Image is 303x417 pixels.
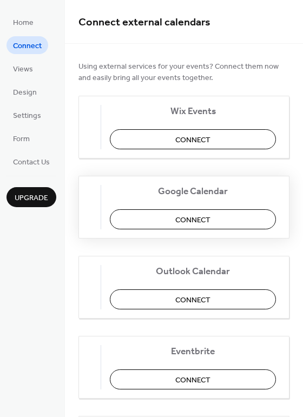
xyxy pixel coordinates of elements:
span: Connect external calendars [78,12,210,33]
span: Connect [13,41,42,52]
span: Outlook Calendar [110,266,276,277]
a: Settings [6,106,48,124]
a: Connect [6,36,48,54]
span: Google Calendar [110,186,276,197]
a: Home [6,13,40,31]
span: Upgrade [15,193,48,204]
button: Connect [110,129,276,149]
span: Settings [13,110,41,122]
button: Connect [110,289,276,309]
span: Connect [175,375,210,386]
span: Connect [175,215,210,226]
span: Eventbrite [110,346,276,358]
a: Views [6,59,39,77]
span: Connect [175,135,210,146]
button: Connect [110,369,276,389]
a: Form [6,129,36,147]
button: Upgrade [6,187,56,207]
span: Design [13,87,37,98]
a: Design [6,83,43,101]
a: Contact Us [6,153,56,170]
span: Views [13,64,33,75]
span: Home [13,17,34,29]
span: Connect [175,295,210,306]
span: Form [13,134,30,145]
span: Using external services for your events? Connect them now and easily bring all your events together. [78,61,289,84]
span: Contact Us [13,157,50,168]
button: Connect [110,209,276,229]
span: Wix Events [110,106,276,117]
